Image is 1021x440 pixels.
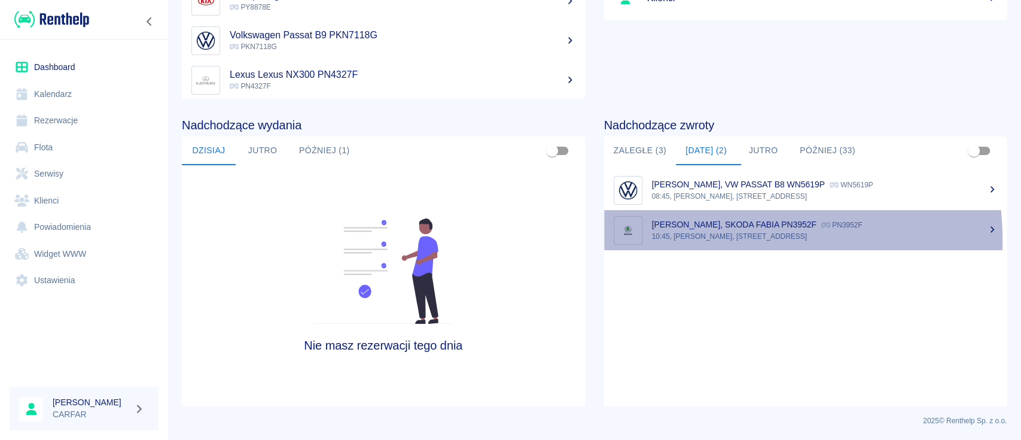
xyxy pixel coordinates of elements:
[230,3,271,11] span: PY8878E
[604,170,1007,210] a: Image[PERSON_NAME], VW PASSAT B8 WN5619P WN5619P08:45, [PERSON_NAME], [STREET_ADDRESS]
[306,219,461,324] img: Fleet
[10,10,89,29] a: Renthelp logo
[10,214,159,241] a: Powiadomienia
[652,180,825,189] p: [PERSON_NAME], VW PASSAT B8 WN5619P
[194,69,217,92] img: Image
[652,191,998,202] p: 08:45, [PERSON_NAME], [STREET_ADDRESS]
[617,179,639,202] img: Image
[541,139,563,162] span: Pokaż przypisane tylko do mnie
[962,139,985,162] span: Pokaż przypisane tylko do mnie
[14,10,89,29] img: Renthelp logo
[604,210,1007,250] a: Image[PERSON_NAME], SKODA FABIA PN3952F PN3952F10:45, [PERSON_NAME], [STREET_ADDRESS]
[230,43,277,51] span: PKN7118G
[10,160,159,187] a: Serwisy
[617,219,639,242] img: Image
[652,231,998,242] p: 10:45, [PERSON_NAME], [STREET_ADDRESS]
[182,136,236,165] button: Dzisiaj
[141,14,159,29] button: Zwiń nawigację
[232,338,534,353] h4: Nie masz rezerwacji tego dnia
[10,134,159,161] a: Flota
[604,118,1007,132] h4: Nadchodzące zwroty
[10,81,159,108] a: Kalendarz
[230,69,575,81] h5: Lexus Lexus NX300 PN4327F
[830,181,873,189] p: WN5619P
[182,21,585,60] a: ImageVolkswagen Passat B9 PKN7118G PKN7118G
[10,107,159,134] a: Rezerwacje
[230,82,271,90] span: PN4327F
[604,136,676,165] button: Zaległe (3)
[821,221,862,229] p: PN3952F
[652,220,816,229] p: [PERSON_NAME], SKODA FABIA PN3952F
[182,118,585,132] h4: Nadchodzące wydania
[236,136,289,165] button: Jutro
[53,396,129,408] h6: [PERSON_NAME]
[182,415,1007,426] p: 2025 © Renthelp Sp. z o.o.
[182,60,585,100] a: ImageLexus Lexus NX300 PN4327F PN4327F
[10,241,159,268] a: Widget WWW
[230,29,575,41] h5: Volkswagen Passat B9 PKN7118G
[10,267,159,294] a: Ustawienia
[790,136,865,165] button: Później (33)
[10,187,159,214] a: Klienci
[289,136,359,165] button: Później (1)
[736,136,790,165] button: Jutro
[10,54,159,81] a: Dashboard
[53,408,129,421] p: CARFAR
[676,136,736,165] button: [DATE] (2)
[194,29,217,52] img: Image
